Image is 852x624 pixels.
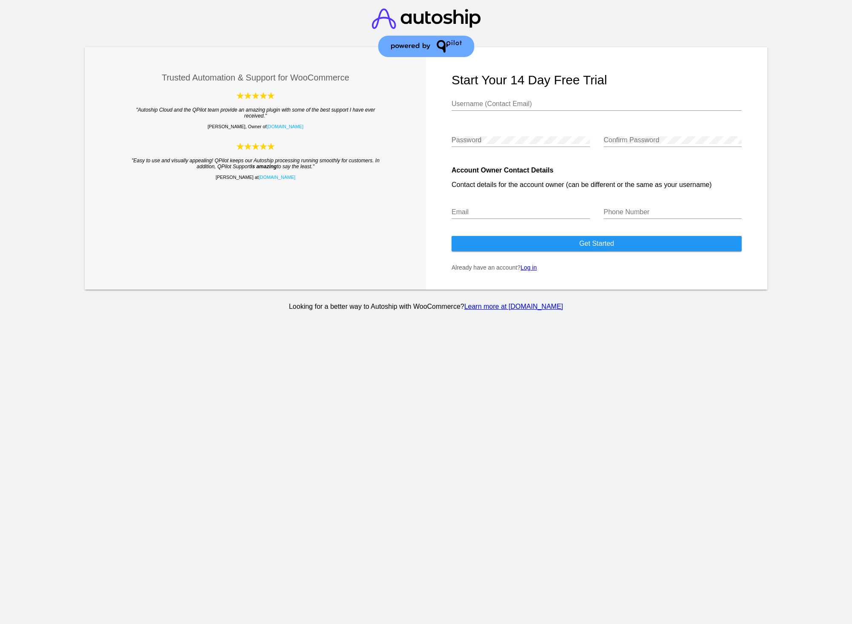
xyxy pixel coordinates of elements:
p: Looking for a better way to Autoship with WooCommerce? [83,303,769,311]
p: Already have an account? [452,264,742,271]
a: Log in [521,264,537,271]
span: Get started [579,240,614,247]
a: Learn more at [DOMAIN_NAME] [464,303,563,310]
input: Email [452,208,590,216]
blockquote: "Autoship Cloud and the QPilot team provide an amazing plugin with some of the best support I hav... [127,107,383,119]
img: Autoship Cloud powered by QPilot [236,91,275,100]
h1: Start your 14 day free trial [452,73,742,87]
a: [DOMAIN_NAME] [267,124,303,129]
strong: Account Owner Contact Details [452,167,553,174]
p: [PERSON_NAME] at [110,175,400,180]
input: Username (Contact Email) [452,100,742,108]
img: Autoship Cloud powered by QPilot [236,142,275,151]
button: Get started [452,236,742,251]
h3: Trusted Automation & Support for WooCommerce [110,73,400,83]
p: Contact details for the account owner (can be different or the same as your username) [452,181,742,189]
strong: is amazing [250,164,276,170]
p: [PERSON_NAME], Owner of [110,124,400,129]
a: [DOMAIN_NAME] [259,175,295,180]
input: Phone Number [604,208,742,216]
blockquote: "Easy to use and visually appealing! QPilot keeps our Autoship processing running smoothly for cu... [127,158,383,170]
